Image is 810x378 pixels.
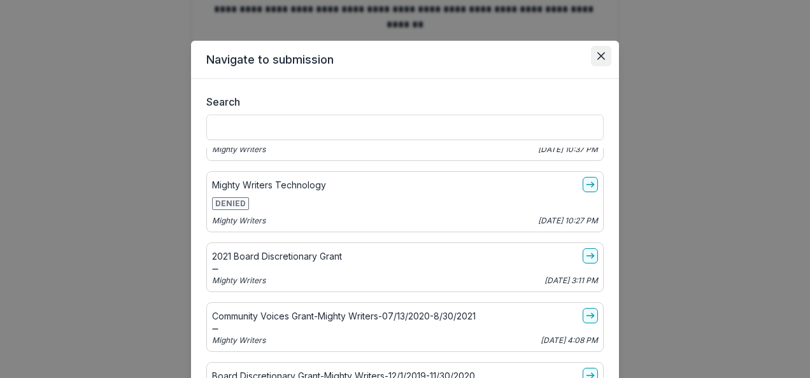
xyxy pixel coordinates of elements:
[212,215,266,227] p: Mighty Writers
[591,46,611,66] button: Close
[212,309,476,323] p: Community Voices Grant-Mighty Writers-07/13/2020-8/30/2021
[538,215,598,227] p: [DATE] 10:27 PM
[541,335,598,346] p: [DATE] 4:08 PM
[583,248,598,263] a: go-to
[538,144,598,155] p: [DATE] 10:37 PM
[544,275,598,286] p: [DATE] 3:11 PM
[583,177,598,192] a: go-to
[212,275,266,286] p: Mighty Writers
[212,197,249,210] span: DENIED
[583,308,598,323] a: go-to
[212,335,266,346] p: Mighty Writers
[212,178,326,192] p: Mighty Writers Technology
[212,144,266,155] p: Mighty Writers
[191,41,619,79] header: Navigate to submission
[212,249,342,263] p: 2021 Board Discretionary Grant
[206,94,596,109] label: Search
